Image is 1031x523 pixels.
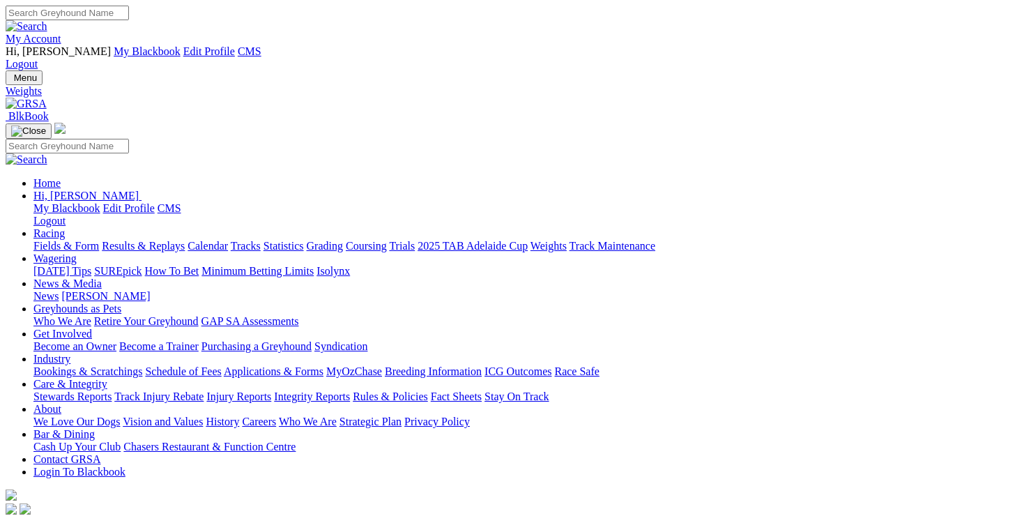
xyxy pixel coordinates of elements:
[279,416,337,427] a: Who We Are
[33,303,121,314] a: Greyhounds as Pets
[346,240,387,252] a: Coursing
[6,85,1025,98] a: Weights
[231,240,261,252] a: Tracks
[33,466,125,478] a: Login To Blackbook
[33,278,102,289] a: News & Media
[119,340,199,352] a: Become a Trainer
[6,20,47,33] img: Search
[33,391,112,402] a: Stewards Reports
[33,403,61,415] a: About
[206,416,239,427] a: History
[570,240,655,252] a: Track Maintenance
[314,340,367,352] a: Syndication
[123,441,296,453] a: Chasers Restaurant & Function Centre
[33,340,116,352] a: Become an Owner
[6,6,129,20] input: Search
[6,58,38,70] a: Logout
[61,290,150,302] a: [PERSON_NAME]
[114,391,204,402] a: Track Injury Rebate
[33,453,100,465] a: Contact GRSA
[224,365,323,377] a: Applications & Forms
[33,328,92,340] a: Get Involved
[33,378,107,390] a: Care & Integrity
[54,123,66,134] img: logo-grsa-white.png
[33,190,142,202] a: Hi, [PERSON_NAME]
[339,416,402,427] a: Strategic Plan
[20,503,31,515] img: twitter.svg
[33,202,1025,227] div: Hi, [PERSON_NAME]
[33,290,1025,303] div: News & Media
[6,33,61,45] a: My Account
[6,153,47,166] img: Search
[8,110,49,122] span: BlkBook
[201,265,314,277] a: Minimum Betting Limits
[201,340,312,352] a: Purchasing a Greyhound
[6,123,52,139] button: Toggle navigation
[484,391,549,402] a: Stay On Track
[33,290,59,302] a: News
[206,391,271,402] a: Injury Reports
[33,265,1025,278] div: Wagering
[316,265,350,277] a: Isolynx
[264,240,304,252] a: Statistics
[33,240,1025,252] div: Racing
[33,190,139,202] span: Hi, [PERSON_NAME]
[6,490,17,501] img: logo-grsa-white.png
[33,391,1025,403] div: Care & Integrity
[33,353,70,365] a: Industry
[530,240,567,252] a: Weights
[33,441,121,453] a: Cash Up Your Club
[307,240,343,252] a: Grading
[238,45,261,57] a: CMS
[102,240,185,252] a: Results & Replays
[6,139,129,153] input: Search
[6,45,1025,70] div: My Account
[418,240,528,252] a: 2025 TAB Adelaide Cup
[103,202,155,214] a: Edit Profile
[484,365,551,377] a: ICG Outcomes
[33,441,1025,453] div: Bar & Dining
[6,503,17,515] img: facebook.svg
[114,45,181,57] a: My Blackbook
[6,70,43,85] button: Toggle navigation
[94,265,142,277] a: SUREpick
[33,428,95,440] a: Bar & Dining
[145,265,199,277] a: How To Bet
[33,365,1025,378] div: Industry
[145,365,221,377] a: Schedule of Fees
[33,227,65,239] a: Racing
[11,126,46,137] img: Close
[183,45,235,57] a: Edit Profile
[33,215,66,227] a: Logout
[33,315,91,327] a: Who We Are
[188,240,228,252] a: Calendar
[33,416,120,427] a: We Love Our Dogs
[33,340,1025,353] div: Get Involved
[158,202,181,214] a: CMS
[33,416,1025,428] div: About
[353,391,428,402] a: Rules & Policies
[94,315,199,327] a: Retire Your Greyhound
[33,365,142,377] a: Bookings & Scratchings
[201,315,299,327] a: GAP SA Assessments
[6,45,111,57] span: Hi, [PERSON_NAME]
[389,240,415,252] a: Trials
[33,315,1025,328] div: Greyhounds as Pets
[554,365,599,377] a: Race Safe
[33,252,77,264] a: Wagering
[274,391,350,402] a: Integrity Reports
[326,365,382,377] a: MyOzChase
[123,416,203,427] a: Vision and Values
[431,391,482,402] a: Fact Sheets
[6,98,47,110] img: GRSA
[33,202,100,214] a: My Blackbook
[404,416,470,427] a: Privacy Policy
[6,110,49,122] a: BlkBook
[33,177,61,189] a: Home
[385,365,482,377] a: Breeding Information
[14,73,37,83] span: Menu
[242,416,276,427] a: Careers
[33,240,99,252] a: Fields & Form
[33,265,91,277] a: [DATE] Tips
